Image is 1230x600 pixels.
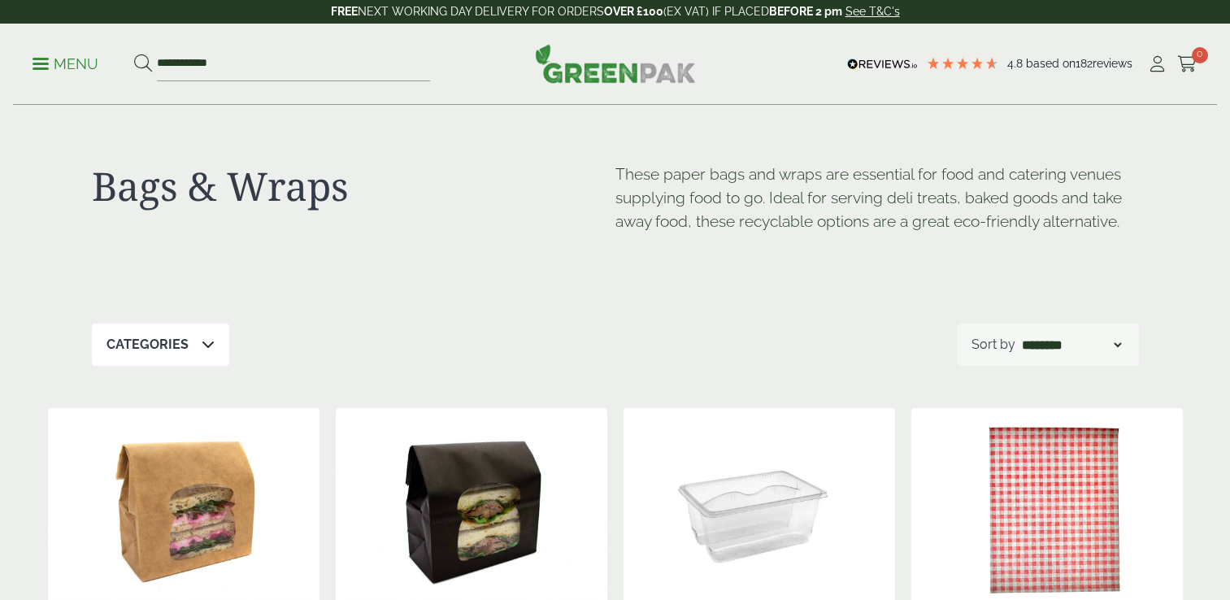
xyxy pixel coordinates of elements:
a: Menu [33,54,98,71]
i: Cart [1177,56,1197,72]
span: 0 [1192,47,1208,63]
select: Shop order [1019,335,1124,354]
a: See T&C's [845,5,900,18]
strong: OVER £100 [604,5,663,18]
strong: BEFORE 2 pm [769,5,842,18]
a: 0 [1177,52,1197,76]
span: 182 [1076,57,1093,70]
p: These paper bags and wraps are essential for food and catering venues supplying food to go. Ideal... [615,163,1139,233]
p: Categories [106,335,189,354]
i: My Account [1147,56,1167,72]
img: REVIEWS.io [847,59,918,70]
strong: FREE [331,5,358,18]
span: reviews [1093,57,1132,70]
h1: Bags & Wraps [92,163,615,210]
div: 4.79 Stars [926,56,999,71]
span: Based on [1026,57,1076,70]
span: 4.8 [1007,57,1026,70]
img: GreenPak Supplies [535,44,696,83]
p: Sort by [971,335,1015,354]
p: Menu [33,54,98,74]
